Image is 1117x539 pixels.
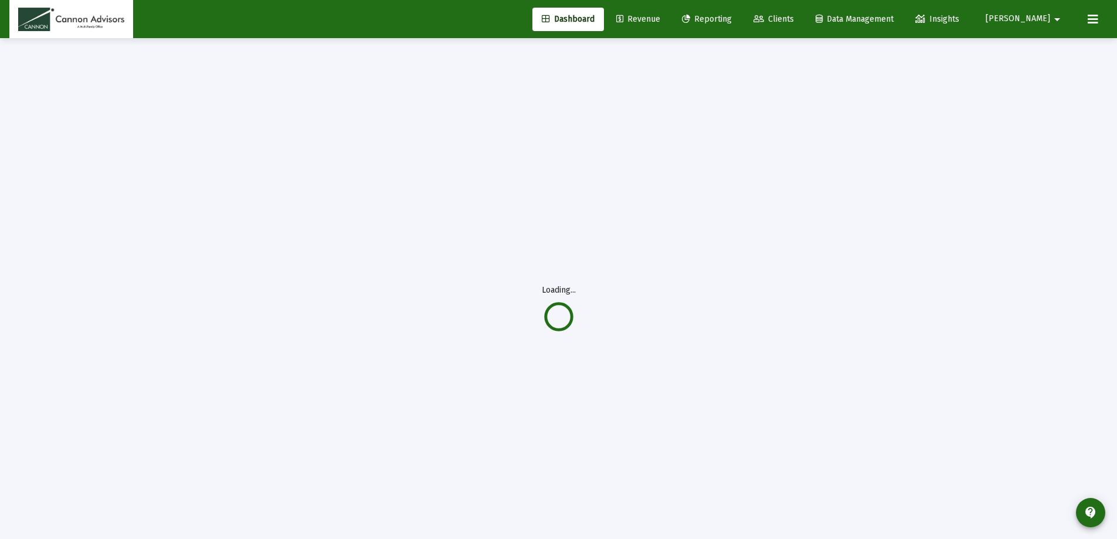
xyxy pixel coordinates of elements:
a: Data Management [806,8,903,31]
span: Clients [753,14,794,24]
a: Clients [744,8,803,31]
button: [PERSON_NAME] [972,7,1078,30]
a: Insights [906,8,969,31]
span: Dashboard [542,14,595,24]
span: Data Management [816,14,894,24]
a: Reporting [673,8,741,31]
span: Reporting [682,14,732,24]
mat-icon: arrow_drop_down [1050,8,1064,31]
span: [PERSON_NAME] [986,14,1050,24]
span: Insights [915,14,959,24]
span: Revenue [616,14,660,24]
img: Dashboard [18,8,124,31]
a: Revenue [607,8,670,31]
a: Dashboard [532,8,604,31]
mat-icon: contact_support [1084,506,1098,520]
